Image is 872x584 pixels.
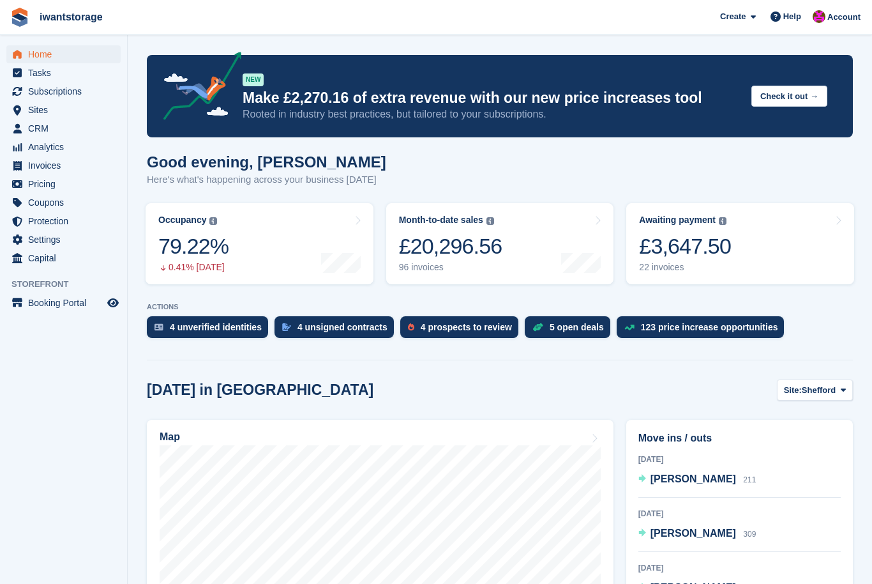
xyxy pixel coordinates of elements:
[6,101,121,119] a: menu
[386,203,614,284] a: Month-to-date sales £20,296.56 96 invoices
[28,119,105,137] span: CRM
[486,217,494,225] img: icon-info-grey-7440780725fd019a000dd9b08b2336e03edf1995a4989e88bcd33f0948082b44.svg
[802,384,836,397] span: Shefford
[719,217,726,225] img: icon-info-grey-7440780725fd019a000dd9b08b2336e03edf1995a4989e88bcd33f0948082b44.svg
[154,323,163,331] img: verify_identity-adf6edd0f0f0b5bbfe63781bf79b02c33cf7c696d77639b501bdc392416b5a36.svg
[777,380,853,401] button: Site: Shefford
[638,562,841,574] div: [DATE]
[639,233,731,259] div: £3,647.50
[638,526,756,542] a: [PERSON_NAME] 309
[638,454,841,465] div: [DATE]
[160,431,180,443] h2: Map
[297,322,387,332] div: 4 unsigned contracts
[639,262,731,273] div: 22 invoices
[28,212,105,230] span: Protection
[105,295,121,311] a: Preview store
[158,233,229,259] div: 79.22%
[6,231,121,249] a: menu
[28,294,105,312] span: Booking Portal
[28,249,105,267] span: Capital
[639,215,716,226] div: Awaiting payment
[6,82,121,100] a: menu
[638,508,841,519] div: [DATE]
[650,528,736,539] span: [PERSON_NAME]
[6,45,121,63] a: menu
[641,322,778,332] div: 123 price increase opportunities
[10,8,29,27] img: stora-icon-8386f47178a22dfd0bd8f6a31ec36ba5ce8667c1dd55bd0f319d3a0aa187defe.svg
[28,194,105,211] span: Coupons
[28,64,105,82] span: Tasks
[158,215,206,226] div: Occupancy
[11,278,127,291] span: Storefront
[399,262,502,273] div: 96 invoices
[399,233,502,259] div: £20,296.56
[751,86,827,107] button: Check it out →
[650,473,736,484] span: [PERSON_NAME]
[28,82,105,100] span: Subscriptions
[28,175,105,193] span: Pricing
[638,472,756,488] a: [PERSON_NAME] 211
[282,323,291,331] img: contract_signature_icon-13c848040528278c33f63329250d36e43548de30e8caae1d1a13099fd9432cc5.svg
[28,101,105,119] span: Sites
[153,52,242,125] img: price-adjustments-announcement-icon-8257ccfd72463d97f412b2fc003d46551f7dbcb40ab6d574587a9cd5c0d94...
[6,138,121,156] a: menu
[147,381,373,399] h2: [DATE] in [GEOGRAPHIC_DATA]
[274,316,400,344] a: 4 unsigned contracts
[743,530,756,539] span: 309
[243,73,264,86] div: NEW
[6,249,121,267] a: menu
[28,157,105,174] span: Invoices
[209,217,217,225] img: icon-info-grey-7440780725fd019a000dd9b08b2336e03edf1995a4989e88bcd33f0948082b44.svg
[827,11,861,24] span: Account
[147,153,386,171] h1: Good evening, [PERSON_NAME]
[784,384,802,397] span: Site:
[146,203,373,284] a: Occupancy 79.22% 0.41% [DATE]
[525,316,617,344] a: 5 open deals
[6,194,121,211] a: menu
[243,89,741,107] p: Make £2,270.16 of extra revenue with our new price increases tool
[399,215,483,226] div: Month-to-date sales
[147,303,853,311] p: ACTIONS
[6,212,121,230] a: menu
[6,64,121,82] a: menu
[532,323,543,332] img: deal-1b604bf984904fb50ccaf53a9ad4b4a5d6e5aea283cecdc64d6e3604feb123c2.svg
[400,316,525,344] a: 4 prospects to review
[158,262,229,273] div: 0.41% [DATE]
[28,231,105,249] span: Settings
[617,316,791,344] a: 123 price increase opportunities
[813,10,825,23] img: Jonathan
[147,173,386,187] p: Here's what's happening across your business [DATE]
[28,45,105,63] span: Home
[421,322,512,332] div: 4 prospects to review
[550,322,604,332] div: 5 open deals
[28,138,105,156] span: Analytics
[6,119,121,137] a: menu
[243,107,741,121] p: Rooted in industry best practices, but tailored to your subscriptions.
[6,175,121,193] a: menu
[170,322,262,332] div: 4 unverified identities
[626,203,854,284] a: Awaiting payment £3,647.50 22 invoices
[624,325,635,330] img: price_increase_opportunities-93ffe204e8149a01c8c9dc8f82e8f89637d9d84a8eef4429ea346261dce0b2c0.svg
[408,323,414,331] img: prospect-51fa495bee0391a8d652442698ab0144808aea92771e9ea1ae160a38d050c398.svg
[720,10,746,23] span: Create
[34,6,108,27] a: iwantstorage
[638,431,841,446] h2: Move ins / outs
[6,157,121,174] a: menu
[6,294,121,312] a: menu
[147,316,274,344] a: 4 unverified identities
[743,475,756,484] span: 211
[783,10,801,23] span: Help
